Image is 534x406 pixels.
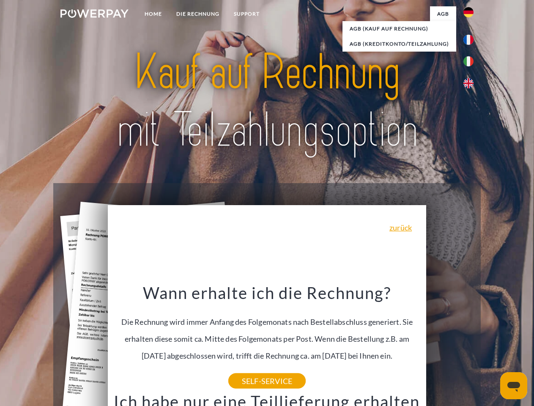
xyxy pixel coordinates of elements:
[227,6,267,22] a: SUPPORT
[228,373,306,389] a: SELF-SERVICE
[463,78,474,88] img: en
[389,224,412,231] a: zurück
[113,283,422,303] h3: Wann erhalte ich die Rechnung?
[430,6,456,22] a: agb
[60,9,129,18] img: logo-powerpay-white.svg
[169,6,227,22] a: DIE RECHNUNG
[342,21,456,36] a: AGB (Kauf auf Rechnung)
[463,7,474,17] img: de
[113,283,422,381] div: Die Rechnung wird immer Anfang des Folgemonats nach Bestellabschluss generiert. Sie erhalten dies...
[463,56,474,66] img: it
[463,35,474,45] img: fr
[500,372,527,399] iframe: Schaltfläche zum Öffnen des Messaging-Fensters
[81,41,453,162] img: title-powerpay_de.svg
[342,36,456,52] a: AGB (Kreditkonto/Teilzahlung)
[137,6,169,22] a: Home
